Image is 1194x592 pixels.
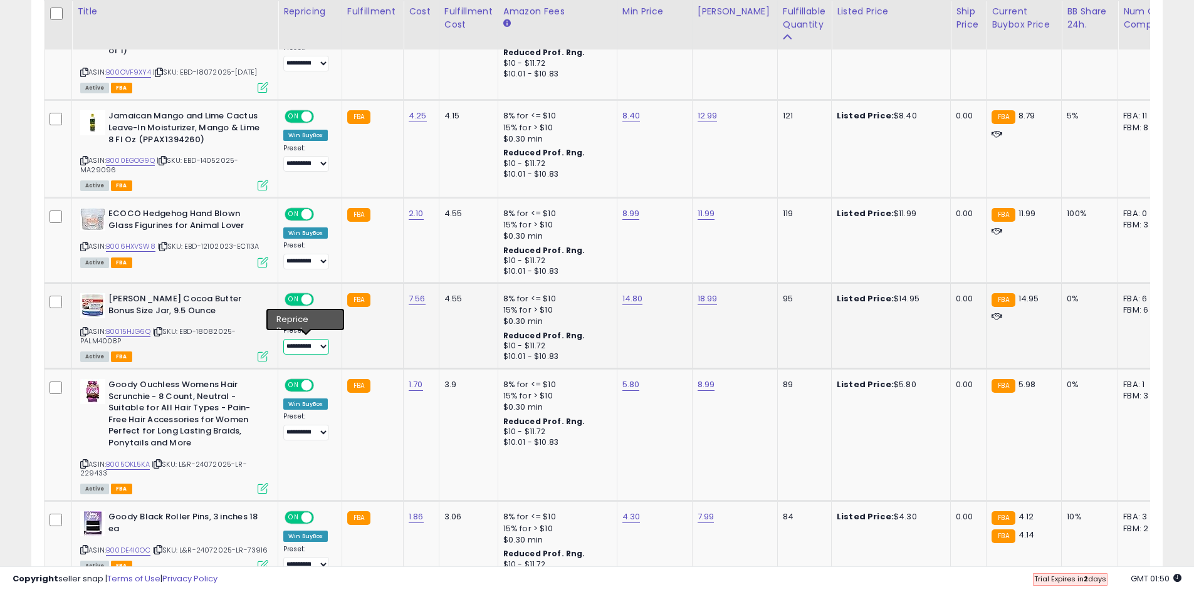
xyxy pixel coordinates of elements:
[312,112,332,122] span: OFF
[283,412,332,440] div: Preset:
[837,208,941,219] div: $11.99
[992,5,1056,31] div: Current Buybox Price
[503,122,607,133] div: 15% for > $10
[1019,511,1034,522] span: 4.12
[837,379,941,390] div: $5.80
[1019,378,1036,390] span: 5.98
[503,390,607,402] div: 15% for > $10
[80,208,105,231] img: 51xu94-4MHL._SL40_.jpg
[956,293,977,304] div: 0.00
[409,378,423,391] a: 1.70
[108,379,261,452] b: Goody Ouchless Womens Hair Scrunchie - 8 Count, Neutral - Suitable for All Hair Types - Pain-Free...
[312,209,332,220] span: OFF
[1123,208,1165,219] div: FBA: 0
[992,293,1015,307] small: FBA
[107,573,160,584] a: Terms of Use
[503,523,607,534] div: 15% for > $10
[698,293,718,305] a: 18.99
[503,341,607,351] div: $10 - $11.72
[80,293,105,318] img: 51yBKUz8ptL._SL40_.jpg
[956,208,977,219] div: 0.00
[837,110,941,122] div: $8.40
[283,545,332,573] div: Preset:
[1123,293,1165,304] div: FBA: 6
[409,293,426,305] a: 7.56
[80,11,268,92] div: ASIN:
[286,380,301,391] span: ON
[409,207,424,220] a: 2.10
[153,67,257,77] span: | SKU: EBD-18072025-[DATE]
[111,180,132,191] span: FBA
[444,5,493,31] div: Fulfillment Cost
[80,511,105,536] img: 41MJedTUYvL._SL40_.jpg
[503,402,607,413] div: $0.30 min
[503,427,607,437] div: $10 - $11.72
[956,5,981,31] div: Ship Price
[283,130,328,141] div: Win BuyBox
[956,511,977,522] div: 0.00
[347,379,370,393] small: FBA
[108,208,261,234] b: ECOCO Hedgehog Hand Blown Glass Figurines for Animal Lover
[622,378,640,391] a: 5.80
[80,293,268,360] div: ASIN:
[1123,523,1165,534] div: FBM: 2
[283,326,332,355] div: Preset:
[622,110,641,122] a: 8.40
[347,110,370,124] small: FBA
[503,69,607,80] div: $10.01 - $10.83
[698,207,715,220] a: 11.99
[80,484,109,494] span: All listings currently available for purchase on Amazon
[503,293,607,304] div: 8% for <= $10
[1123,219,1165,231] div: FBM: 3
[283,398,328,410] div: Win BuyBox
[13,573,217,585] div: seller snap | |
[1019,293,1039,304] span: 14.95
[106,155,155,166] a: B000EGOG9Q
[837,110,894,122] b: Listed Price:
[503,534,607,546] div: $0.30 min
[286,209,301,220] span: ON
[409,511,424,523] a: 1.86
[409,5,434,18] div: Cost
[347,511,370,525] small: FBA
[1067,110,1108,122] div: 5%
[80,208,268,266] div: ASIN:
[837,293,894,304] b: Listed Price:
[1084,574,1088,584] b: 2
[837,511,941,522] div: $4.30
[80,351,109,362] span: All listings currently available for purchase on Amazon
[837,5,945,18] div: Listed Price
[503,437,607,448] div: $10.01 - $10.83
[503,18,511,29] small: Amazon Fees.
[1067,379,1108,390] div: 0%
[503,511,607,522] div: 8% for <= $10
[444,208,488,219] div: 4.55
[444,110,488,122] div: 4.15
[1123,122,1165,133] div: FBM: 8
[286,112,301,122] span: ON
[283,144,332,172] div: Preset:
[837,207,894,219] b: Listed Price:
[503,548,585,559] b: Reduced Prof. Rng.
[283,313,332,324] div: Amazon AI *
[783,511,822,522] div: 84
[77,5,273,18] div: Title
[1123,390,1165,402] div: FBM: 3
[503,5,612,18] div: Amazon Fees
[312,512,332,523] span: OFF
[444,511,488,522] div: 3.06
[347,293,370,307] small: FBA
[152,545,268,555] span: | SKU: L&R-24072025-LR-73916
[80,326,236,345] span: | SKU: EBD-18082025-PALM4008P
[503,316,607,327] div: $0.30 min
[108,293,261,319] b: [PERSON_NAME] Cocoa Butter Bonus Size Jar, 9.5 Ounce
[80,511,268,569] div: ASIN:
[1123,304,1165,316] div: FBM: 6
[503,110,607,122] div: 8% for <= $10
[622,5,687,18] div: Min Price
[837,378,894,390] b: Listed Price:
[312,380,332,391] span: OFF
[1131,573,1181,584] span: 2025-09-10 01:50 GMT
[1019,110,1035,122] span: 8.79
[503,379,607,390] div: 8% for <= $10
